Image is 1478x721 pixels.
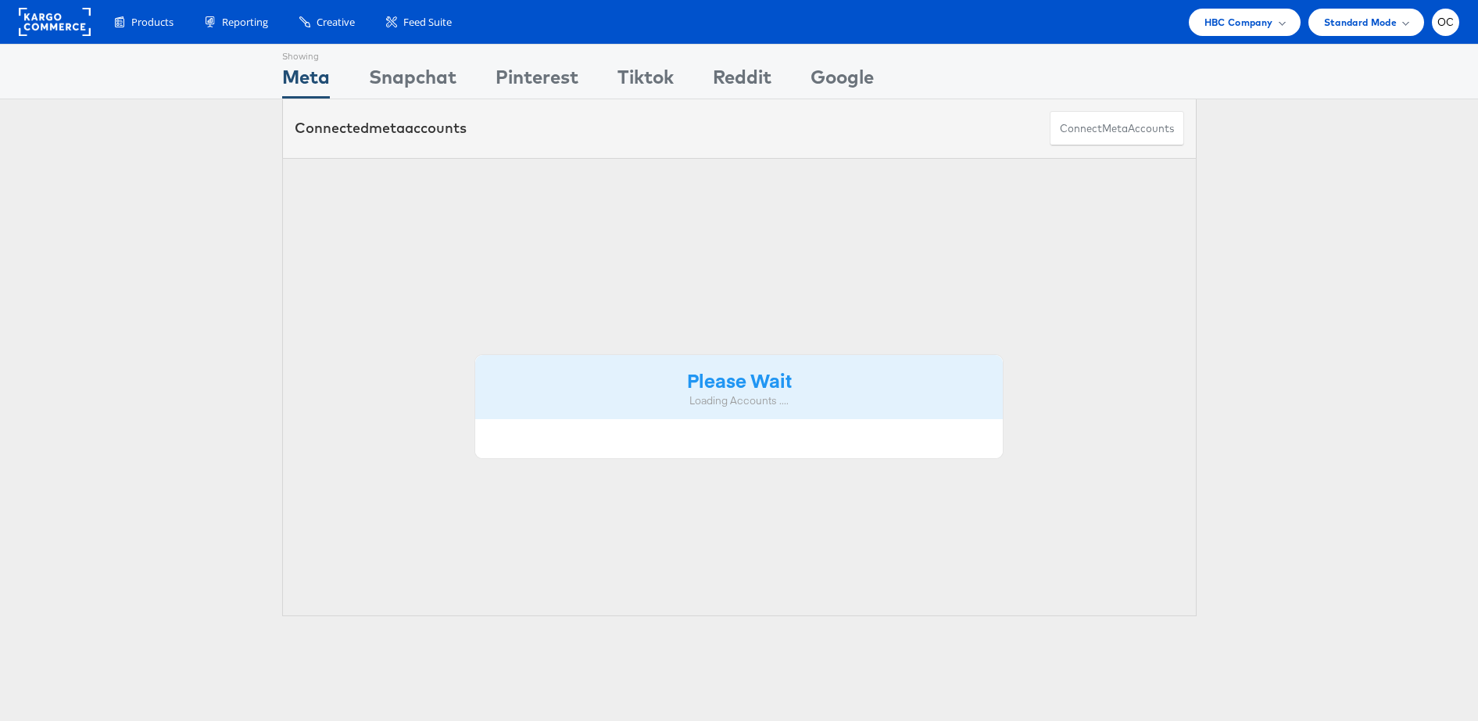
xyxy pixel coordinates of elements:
[811,63,874,99] div: Google
[1204,14,1273,30] span: HBC Company
[1050,111,1184,146] button: ConnectmetaAccounts
[617,63,674,99] div: Tiktok
[403,15,452,30] span: Feed Suite
[369,63,456,99] div: Snapchat
[687,367,792,393] strong: Please Wait
[222,15,268,30] span: Reporting
[1437,17,1455,27] span: OC
[1102,121,1128,136] span: meta
[282,45,330,63] div: Showing
[1324,14,1397,30] span: Standard Mode
[317,15,355,30] span: Creative
[496,63,578,99] div: Pinterest
[369,119,405,137] span: meta
[713,63,771,99] div: Reddit
[282,63,330,99] div: Meta
[131,15,174,30] span: Products
[487,393,992,408] div: Loading Accounts ....
[295,118,467,138] div: Connected accounts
